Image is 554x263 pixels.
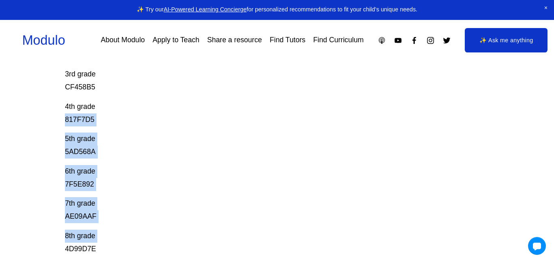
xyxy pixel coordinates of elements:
[465,28,548,52] a: ✨ Ask me anything
[65,100,446,126] p: 4th grade 817F7D5
[442,36,451,45] a: Twitter
[65,165,446,191] p: 6th grade 7F5E892
[65,133,446,159] p: 5th grade 5AD568A
[101,33,145,48] a: About Modulo
[270,33,305,48] a: Find Tutors
[65,230,446,256] p: 8th grade 4D99D7E
[207,33,262,48] a: Share a resource
[378,36,386,45] a: Apple Podcasts
[65,197,446,223] p: 7th grade AE09AAF
[164,6,247,13] a: AI-Powered Learning Concierge
[410,36,419,45] a: Facebook
[65,68,446,94] p: 3rd grade CF458B5
[313,33,363,48] a: Find Curriculum
[394,36,402,45] a: YouTube
[426,36,435,45] a: Instagram
[152,33,199,48] a: Apply to Teach
[22,33,65,48] a: Modulo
